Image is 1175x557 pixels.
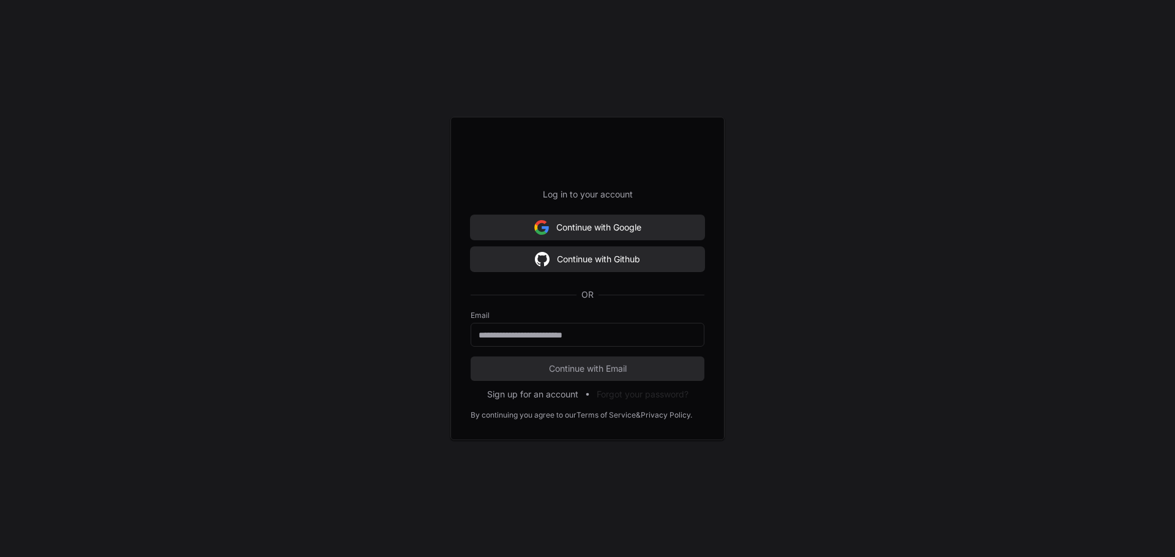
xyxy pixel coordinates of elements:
[471,311,704,320] label: Email
[641,410,692,420] a: Privacy Policy.
[471,363,704,375] span: Continue with Email
[636,410,641,420] div: &
[471,188,704,201] p: Log in to your account
[535,247,550,271] img: Sign in with google
[534,215,549,240] img: Sign in with google
[471,215,704,240] button: Continue with Google
[487,388,578,400] button: Sign up for an account
[471,410,576,420] div: By continuing you agree to our
[576,410,636,420] a: Terms of Service
[471,247,704,271] button: Continue with Github
[576,289,599,301] span: OR
[597,388,688,400] button: Forgot your password?
[471,356,704,381] button: Continue with Email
